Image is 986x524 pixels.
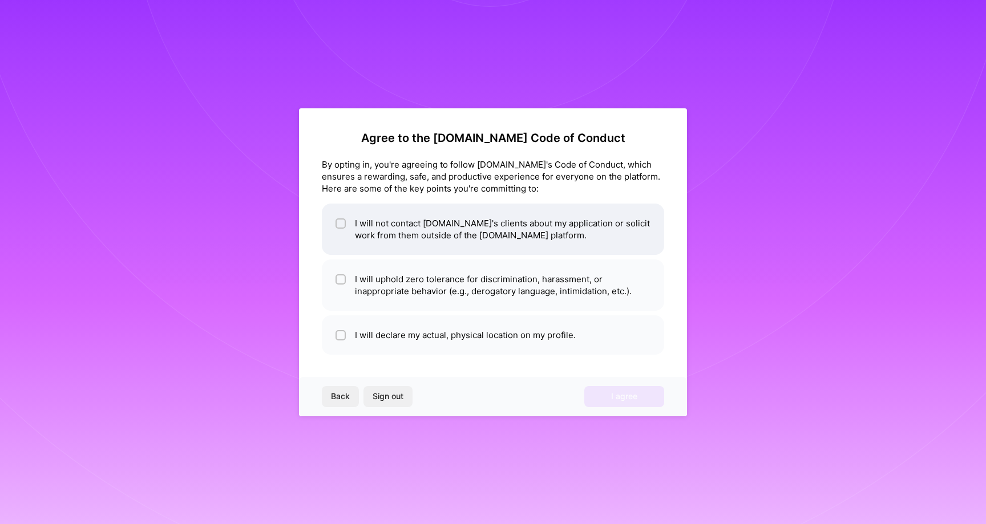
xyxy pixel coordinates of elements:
[322,159,664,194] div: By opting in, you're agreeing to follow [DOMAIN_NAME]'s Code of Conduct, which ensures a rewardin...
[322,315,664,355] li: I will declare my actual, physical location on my profile.
[322,131,664,145] h2: Agree to the [DOMAIN_NAME] Code of Conduct
[322,259,664,311] li: I will uphold zero tolerance for discrimination, harassment, or inappropriate behavior (e.g., der...
[363,386,413,407] button: Sign out
[331,391,350,402] span: Back
[373,391,403,402] span: Sign out
[322,386,359,407] button: Back
[322,204,664,255] li: I will not contact [DOMAIN_NAME]'s clients about my application or solicit work from them outside...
